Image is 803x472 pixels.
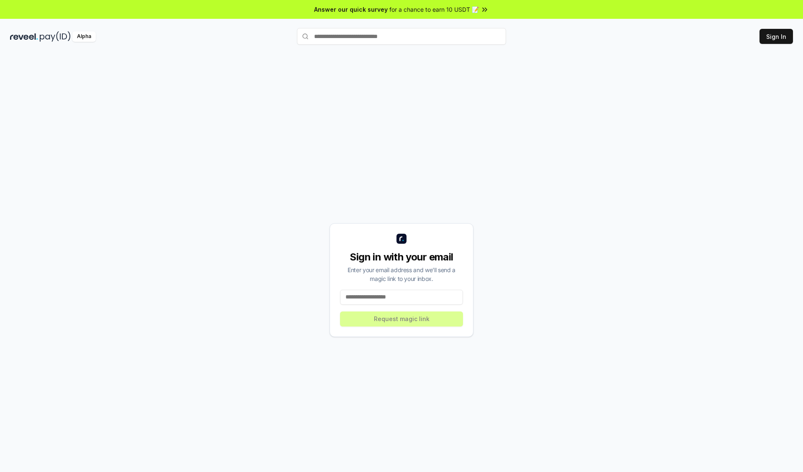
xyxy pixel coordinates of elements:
div: Enter your email address and we’ll send a magic link to your inbox. [340,265,463,283]
button: Sign In [760,29,793,44]
div: Alpha [72,31,96,42]
div: Sign in with your email [340,250,463,264]
span: Answer our quick survey [314,5,388,14]
span: for a chance to earn 10 USDT 📝 [389,5,479,14]
img: logo_small [396,234,407,244]
img: reveel_dark [10,31,38,42]
img: pay_id [40,31,71,42]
